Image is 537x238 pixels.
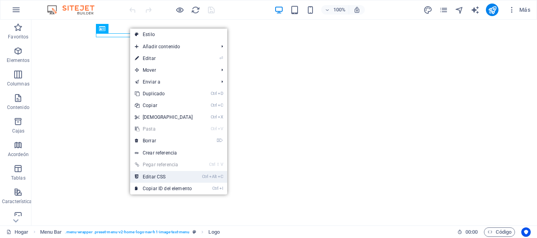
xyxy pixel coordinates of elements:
img: Logotipo del editor [45,5,104,15]
button: recargar [191,5,200,15]
font: Pasta [143,126,156,132]
font: Editar [143,56,156,61]
font: Crear referencia [143,150,177,156]
a: Estilo [130,29,227,40]
font: Tablas [11,175,26,181]
button: Haga clic aquí para salir del modo de vista previa y continuar editando [175,5,184,15]
i: This element is a customizable preset [193,230,196,234]
font: ⏎ [219,56,223,61]
font: Más [519,7,530,13]
i: Recargar página [191,5,200,15]
a: CtrlICopiar ID del elemento [130,183,198,194]
font: Elementos [7,58,29,63]
i: Publicar [488,5,497,15]
font: Hogar [15,229,28,235]
i: Navegador [455,5,464,15]
font: Ctrl [211,91,217,96]
button: generador de texto [470,5,480,15]
h6: Tiempo de sesión [457,227,478,237]
font: [DEMOGRAPHIC_DATA] [143,114,193,120]
font: 00:00 [465,229,478,235]
font: 100% [333,7,346,13]
a: CtrlX[DEMOGRAPHIC_DATA] [130,111,198,123]
span: Click to select. Double-click to edit [40,227,62,237]
a: ⌦Borrar [130,135,198,147]
font: V [221,162,223,167]
font: Enviar a [143,79,160,85]
button: diseño [423,5,432,15]
button: 100% [321,5,349,15]
i: Al cambiar el tamaño, se ajusta automáticamente el nivel de zoom para adaptarse al dispositivo el... [353,6,360,13]
font: Pegar referencia [143,162,178,167]
font: Ctrl [211,114,217,120]
button: navegador [454,5,464,15]
button: páginas [439,5,448,15]
button: Centrados en el usuario [521,227,531,237]
font: ⌦ [217,138,223,143]
font: C [221,103,223,108]
nav: migaja de pan [40,227,220,237]
font: Añadir contenido [143,44,180,49]
font: Borrar [143,138,156,144]
a: Ctrl⇧VPegar referencia [130,159,198,171]
font: Ctrl [211,126,217,131]
button: Más [505,4,533,16]
span: . menu-wrapper .preset-menu-v2-home-logo-nav-h1-image-text-menu [65,227,189,237]
span: Click to select. Double-click to edit [208,227,219,237]
font: Estilo [143,32,155,37]
a: CtrlAltCEditar CSS [130,171,198,183]
i: Escritor de IA [471,5,480,15]
font: X [221,114,223,120]
font: Mover [143,67,156,73]
font: Contenido [7,105,29,110]
font: Copiar [143,103,157,108]
font: Características [2,199,35,204]
a: CtrlCCopiar [130,100,198,111]
font: Duplicado [143,91,165,96]
font: I [222,186,223,191]
i: Diseño (Ctrl+Alt+Y) [423,5,432,15]
a: ⏎Editar [130,53,198,64]
font: Columnas [7,81,29,87]
font: Cajas [12,128,25,134]
font: Ctrl [209,162,215,167]
font: Código [496,229,511,235]
a: Crear referencia [130,147,227,159]
font: V [221,126,223,131]
font: Ctrl [202,174,208,179]
font: Copiar ID del elemento [143,186,192,191]
font: Acordeón [8,152,29,157]
button: Código [484,227,515,237]
font: Favoritos [8,34,28,40]
font: Editar CSS [143,174,166,180]
font: Ctrl [211,103,217,108]
font: D [221,91,223,96]
a: Haga clic para cancelar la selección. Haga doble clic para abrir Páginas. [6,227,29,237]
a: Enviar a [130,76,215,88]
a: CtrlVPasta [130,123,198,135]
font: Ctrl [212,186,219,191]
font: Alt [212,174,217,179]
a: CtrlDDuplicado [130,88,198,100]
font: C [221,174,223,179]
button: publicar [486,4,498,16]
font: ⇧ [216,162,220,167]
i: Páginas (Ctrl+Alt+S) [439,5,448,15]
